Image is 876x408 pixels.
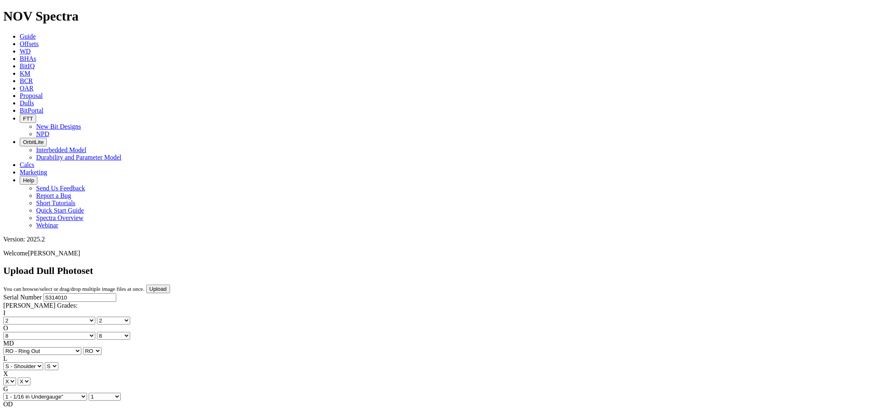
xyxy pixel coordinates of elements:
[36,222,58,229] a: Webinar
[20,161,34,168] a: Calcs
[3,355,7,362] label: L
[36,185,85,192] a: Send Us Feedback
[20,55,36,62] a: BHAs
[20,169,47,176] a: Marketing
[36,130,49,137] a: NPD
[36,154,122,161] a: Durability and Parameter Model
[3,325,8,331] label: O
[20,92,43,99] a: Proposal
[36,146,86,153] a: Interbedded Model
[36,199,76,206] a: Short Tutorials
[36,207,84,214] a: Quick Start Guide
[23,139,44,145] span: OrbitLite
[3,250,873,257] p: Welcome
[20,77,33,84] a: BCR
[20,176,37,185] button: Help
[20,40,39,47] a: Offsets
[23,116,33,122] span: FTT
[3,309,5,316] label: I
[3,236,873,243] div: Version: 2025.2
[3,302,873,309] div: [PERSON_NAME] Grades:
[3,401,13,408] label: OD
[3,370,8,377] label: X
[23,177,34,183] span: Help
[36,192,71,199] a: Report a Bug
[3,340,14,347] label: MD
[3,286,145,292] small: You can browse/select or drag/drop multiple image files at once.
[20,33,36,40] a: Guide
[20,114,36,123] button: FTT
[36,123,81,130] a: New Bit Designs
[20,85,34,92] a: OAR
[28,250,80,257] span: [PERSON_NAME]
[20,48,31,55] a: WD
[20,63,34,70] a: BitIQ
[20,70,30,77] a: KM
[146,285,170,293] input: Upload
[20,100,34,107] a: Dulls
[3,265,873,276] h2: Upload Dull Photoset
[20,107,44,114] a: BitPortal
[3,385,8,392] label: G
[36,214,83,221] a: Spectra Overview
[20,138,47,146] button: OrbitLite
[3,294,42,301] label: Serial Number
[3,9,873,24] h1: NOV Spectra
